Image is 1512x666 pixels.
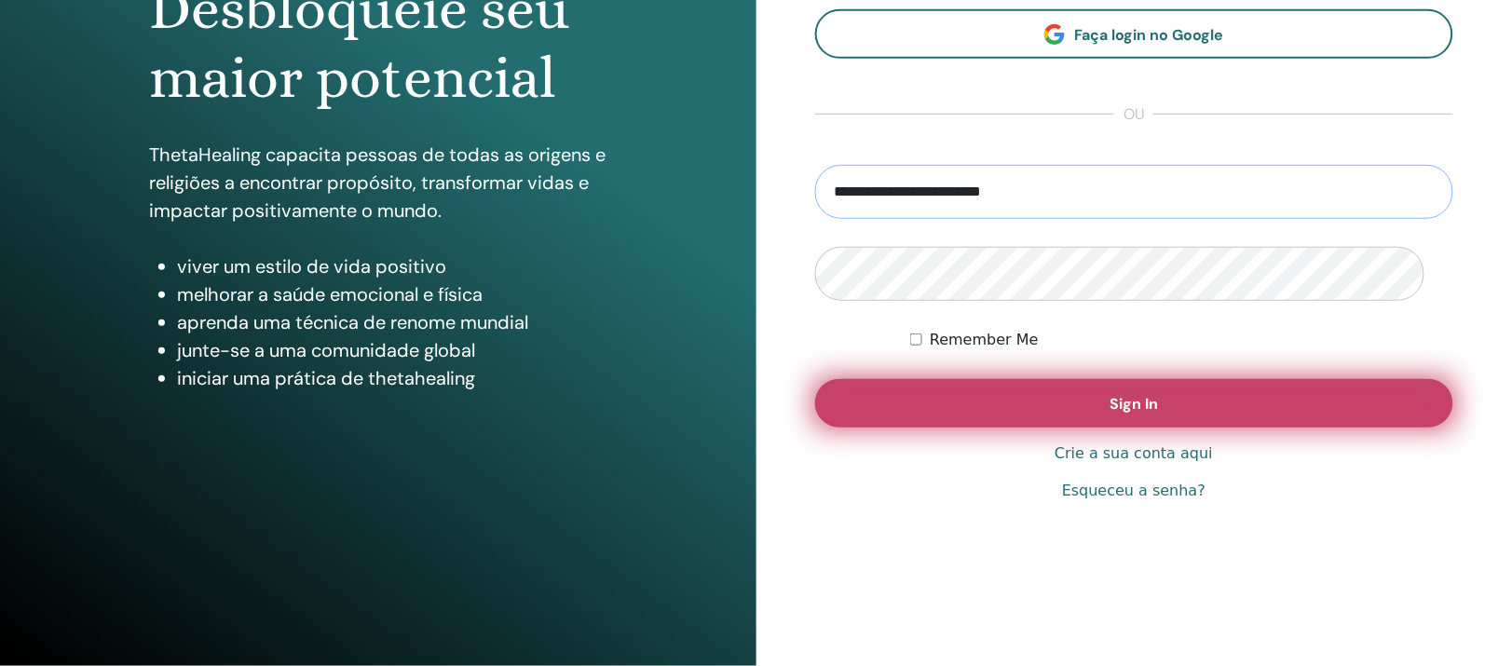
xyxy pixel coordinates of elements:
label: Remember Me [930,329,1039,351]
button: Sign In [815,379,1454,428]
li: aprenda uma técnica de renome mundial [177,308,606,336]
li: viver um estilo de vida positivo [177,252,606,280]
span: Faça login no Google [1074,25,1223,45]
li: junte-se a uma comunidade global [177,336,606,364]
span: ou [1114,103,1153,126]
li: melhorar a saúde emocional e física [177,280,606,308]
li: iniciar uma prática de thetahealing [177,364,606,392]
div: Keep me authenticated indefinitely or until I manually logout [910,329,1453,351]
span: Sign In [1110,394,1158,414]
a: Crie a sua conta aqui [1055,442,1213,465]
p: ThetaHealing capacita pessoas de todas as origens e religiões a encontrar propósito, transformar ... [149,141,606,224]
a: Esqueceu a senha? [1062,480,1206,502]
a: Faça login no Google [815,9,1454,59]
